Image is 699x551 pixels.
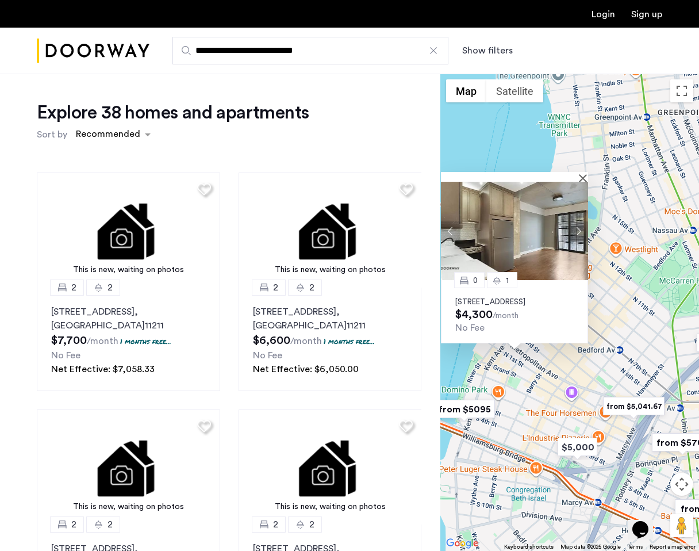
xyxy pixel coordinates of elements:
button: Previous apartment [441,221,460,241]
ng-select: sort-apartment [70,124,156,145]
a: This is new, waiting on photos [37,410,220,525]
label: Sort by [37,128,67,141]
span: 2 [107,518,113,531]
a: Open this area in Google Maps (opens a new window) [443,536,481,551]
div: $5,000 [553,434,602,460]
span: $6,600 [253,335,290,346]
div: This is new, waiting on photos [43,501,214,513]
span: $7,700 [51,335,87,346]
div: from $5095 [429,396,500,422]
button: Toggle fullscreen view [670,79,693,102]
button: Show street map [446,79,486,102]
sub: /month [290,336,322,346]
h1: Explore 38 homes and apartments [37,101,309,124]
button: Show satellite imagery [486,79,543,102]
a: Cazamio Logo [37,29,149,72]
a: This is new, waiting on photos [239,173,422,288]
a: 22[STREET_ADDRESS], [GEOGRAPHIC_DATA]112111 months free...No FeeNet Effective: $6,050.00 [239,288,422,391]
p: [STREET_ADDRESS] 11211 [51,305,206,332]
span: 2 [309,281,314,294]
span: 2 [71,518,76,531]
a: 22[STREET_ADDRESS], [GEOGRAPHIC_DATA]112111 months free...No FeeNet Effective: $7,058.33 [37,288,220,391]
div: Recommended [74,127,140,144]
div: This is new, waiting on photos [244,264,416,276]
a: This is new, waiting on photos [37,173,220,288]
span: 2 [107,281,113,294]
a: This is new, waiting on photos [239,410,422,525]
span: 2 [273,518,278,531]
p: 1 months free... [120,336,171,346]
button: Show or hide filters [462,44,513,58]
span: No Fee [253,351,282,360]
input: Apartment Search [172,37,448,64]
span: $4,300 [455,309,493,320]
p: [STREET_ADDRESS] [455,297,574,307]
span: 2 [309,518,314,531]
span: Map data ©2025 Google [560,544,621,550]
img: logo [37,29,149,72]
a: Registration [631,10,662,19]
iframe: chat widget [628,505,665,539]
img: 1.gif [239,173,422,288]
span: 2 [71,281,76,294]
a: Report a map error [650,543,696,551]
span: 1 [506,277,509,284]
p: [STREET_ADDRESS] 11211 [253,305,408,332]
img: Apartment photo [441,182,588,280]
a: Terms (opens in new tab) [628,543,643,551]
sub: /month [87,336,118,346]
span: Net Effective: $6,050.00 [253,365,359,374]
span: Net Effective: $7,058.33 [51,365,155,374]
button: Close [581,174,589,182]
button: Drag Pegman onto the map to open Street View [670,514,693,537]
span: No Fee [51,351,80,360]
a: Login [592,10,615,19]
img: Google [443,536,481,551]
sub: /month [493,312,519,320]
div: This is new, waiting on photos [43,264,214,276]
img: 1.gif [37,410,220,525]
span: 2 [273,281,278,294]
button: Map camera controls [670,473,693,496]
p: 1 months free... [324,336,375,346]
div: This is new, waiting on photos [244,501,416,513]
button: Next apartment [569,221,588,241]
img: 1.gif [239,410,422,525]
span: No Fee [455,323,485,332]
span: 0 [473,277,478,284]
div: from $5,041.67 [598,393,669,419]
img: 1.gif [37,173,220,288]
button: Keyboard shortcuts [504,543,554,551]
